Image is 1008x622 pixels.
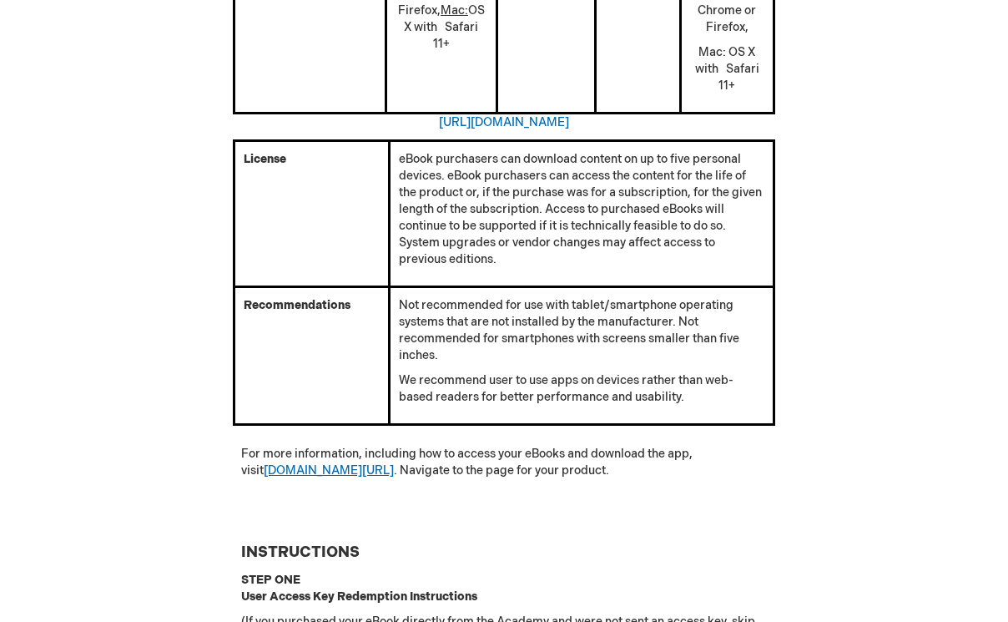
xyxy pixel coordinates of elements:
p: We recommend user to use apps on devices rather than web-based readers for better performance and... [399,372,764,406]
u: Mac: [441,3,468,18]
strong: User Access Key Redemption Instructions [241,589,477,604]
p: For more information, including how to access your eBooks and download the app, visit . Navigate ... [241,446,767,479]
a: [DOMAIN_NAME][URL] [264,463,394,478]
p: Mac: OS X with Safari 11+ [690,44,764,94]
p: Not recommended for use with tablet/smartphone operating systems that are not installed by the ma... [399,297,764,364]
strong: STEP ONE [241,573,300,587]
strong: License [244,152,286,166]
p: eBook purchasers can download content on up to five personal devices. eBook purchasers can access... [399,151,764,268]
strong: Recommendations [244,298,350,312]
strong: INSTRUCTIONS [241,544,360,561]
a: [URL][DOMAIN_NAME] [439,115,569,129]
